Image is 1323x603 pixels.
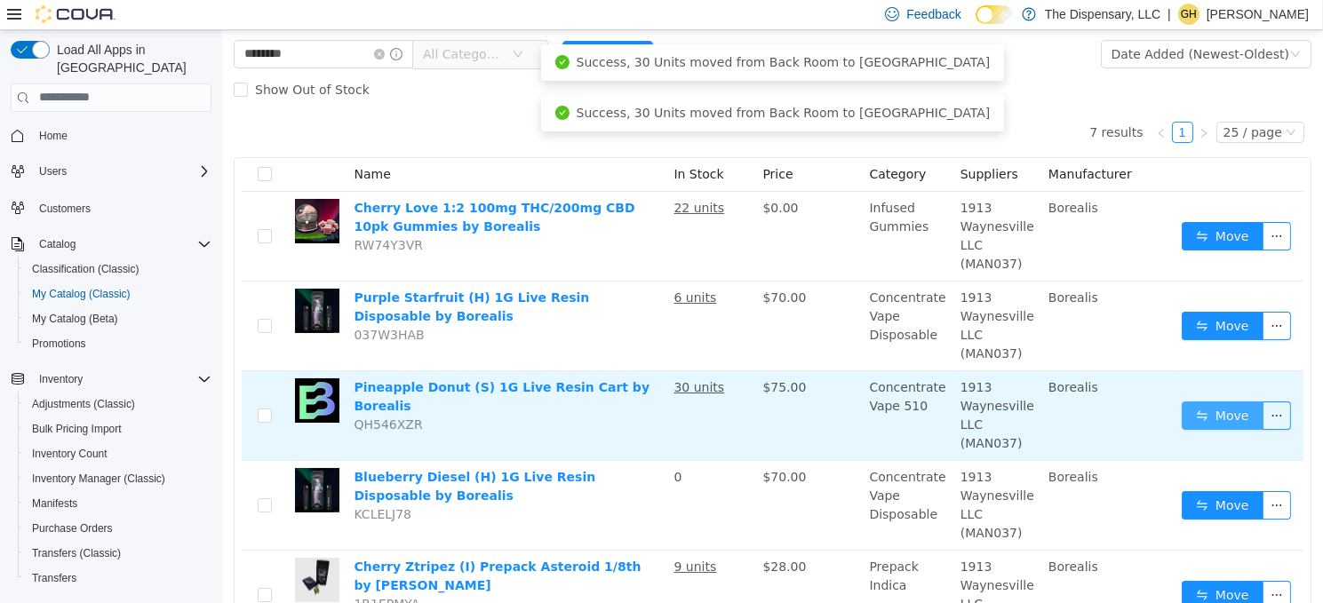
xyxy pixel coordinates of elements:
[132,298,202,312] span: 037W3HAB
[738,529,812,599] span: 1913 Waynesville LLC (CUL025)
[132,477,189,491] span: KCLELJ78
[39,164,67,179] span: Users
[960,282,1041,310] button: icon: swapMove
[826,260,876,274] span: Borealis
[1040,461,1069,489] button: icon: ellipsis
[291,19,301,31] i: icon: down
[960,551,1041,579] button: icon: swapMove
[640,251,730,341] td: Concentrate Vape Disposable
[1064,97,1074,109] i: icon: down
[4,194,219,220] button: Customers
[132,260,367,293] a: Purple Starfruit (H) 1G Live Resin Disposable by Borealis
[32,262,139,276] span: Classification (Classic)
[25,418,211,440] span: Bulk Pricing Import
[32,447,108,461] span: Inventory Count
[39,129,68,143] span: Home
[25,468,172,489] a: Inventory Manager (Classic)
[1040,282,1069,310] button: icon: ellipsis
[25,308,211,329] span: My Catalog (Beta)
[25,283,211,305] span: My Catalog (Classic)
[1178,4,1199,25] div: Gillian Hendrix
[32,198,98,219] a: Customers
[73,438,117,482] img: Blueberry Diesel (H) 1G Live Resin Disposable by Borealis hero shot
[1207,4,1309,25] p: [PERSON_NAME]
[738,171,812,241] span: 1913 Waynesville LLC (MAN037)
[32,234,83,255] button: Catalog
[1040,551,1069,579] button: icon: ellipsis
[540,137,570,151] span: Price
[951,92,970,112] a: 1
[1045,4,1160,25] p: The Dispensary, LLC
[25,443,115,464] a: Inventory Count
[32,125,75,147] a: Home
[132,350,427,383] a: Pineapple Donut (S) 1G Live Resin Cart by Borealis
[451,137,501,151] span: In Stock
[355,25,769,39] span: Success, 30 Units moved from Back Room to [GEOGRAPHIC_DATA]
[25,333,93,354] a: Promotions
[50,41,211,76] span: Load All Apps in [GEOGRAPHIC_DATA]
[976,98,987,108] i: icon: right
[928,91,950,113] li: Previous Page
[25,468,211,489] span: Inventory Manager (Classic)
[25,567,84,589] a: Transfers
[132,137,168,151] span: Name
[1040,192,1069,220] button: icon: ellipsis
[4,367,219,392] button: Inventory
[25,543,128,564] a: Transfers (Classic)
[32,521,113,536] span: Purchase Orders
[540,440,584,454] span: $70.00
[18,566,219,591] button: Transfers
[25,443,211,464] span: Inventory Count
[333,25,347,39] i: icon: check-circle
[540,171,576,185] span: $0.00
[25,518,211,539] span: Purchase Orders
[39,202,91,216] span: Customers
[73,528,117,572] img: Cherry Ztripez (I) Prepack Asteroid 1/8th by Borealis hero shot
[25,393,211,415] span: Adjustments (Classic)
[18,282,219,306] button: My Catalog (Classic)
[355,75,769,90] span: Success, 30 Units moved from Back Room to [GEOGRAPHIC_DATA]
[132,440,373,472] a: Blueberry Diesel (H) 1G Live Resin Disposable by Borealis
[18,392,219,417] button: Adjustments (Classic)
[25,308,125,329] a: My Catalog (Beta)
[25,258,147,280] a: Classification (Classic)
[826,440,876,454] span: Borealis
[201,15,282,33] span: All Categories
[39,372,83,386] span: Inventory
[18,491,219,516] button: Manifests
[451,350,502,364] u: 30 units
[73,258,117,303] img: Purple Starfruit (H) 1G Live Resin Disposable by Borealis hero shot
[738,260,812,330] span: 1913 Waynesville LLC (MAN037)
[889,11,1067,37] div: Date Added (Newest-Oldest)
[451,260,494,274] u: 6 units
[32,571,76,585] span: Transfers
[32,124,211,147] span: Home
[451,440,459,454] span: 0
[738,440,812,510] span: 1913 Waynesville LLC (MAN037)
[540,350,584,364] span: $75.00
[25,493,84,514] a: Manifests
[540,260,584,274] span: $70.00
[18,306,219,331] button: My Catalog (Beta)
[1068,19,1079,31] i: icon: down
[738,137,796,151] span: Suppliers
[132,387,200,401] span: QH546XZR
[18,541,219,566] button: Transfers (Classic)
[640,341,730,431] td: Concentrate Vape 510
[25,493,211,514] span: Manifests
[132,567,197,581] span: 1R1EPMYA
[32,287,131,301] span: My Catalog (Classic)
[976,24,976,25] span: Dark Mode
[934,98,944,108] i: icon: left
[340,11,431,39] button: icon: searchSearch
[333,75,347,90] i: icon: check-circle
[26,52,155,67] span: Show Out of Stock
[4,159,219,184] button: Users
[738,350,812,420] span: 1913 Waynesville LLC (MAN037)
[25,258,211,280] span: Classification (Classic)
[18,466,219,491] button: Inventory Manager (Classic)
[32,234,211,255] span: Catalog
[4,123,219,148] button: Home
[25,393,142,415] a: Adjustments (Classic)
[73,348,117,393] img: Pineapple Donut (S) 1G Live Resin Cart by Borealis hero shot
